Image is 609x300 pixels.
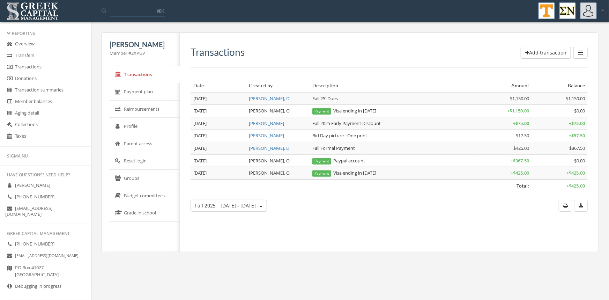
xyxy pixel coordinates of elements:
[249,145,289,151] a: [PERSON_NAME], D
[312,158,331,164] span: Payment
[221,202,256,209] span: [DATE] - [DATE]
[249,82,307,89] div: Created by
[569,120,585,126] span: + $75.00
[569,145,585,151] span: $367.50
[521,47,571,59] button: Add transaction
[156,7,164,14] span: ⌘K
[312,145,355,151] span: Fall Formal Payment
[15,182,50,188] span: [PERSON_NAME]
[110,83,180,101] a: Payment plan
[249,170,290,176] span: [PERSON_NAME], O
[191,154,246,167] td: [DATE]
[7,30,84,36] div: Reporting
[191,92,246,105] td: [DATE]
[191,142,246,155] td: [DATE]
[110,40,165,49] span: [PERSON_NAME]
[110,187,180,205] a: Budget committees
[191,117,246,130] td: [DATE]
[110,204,180,222] a: Grade in school
[514,145,529,151] span: $425.00
[191,200,267,212] button: Fall 2025[DATE] - [DATE]
[249,95,289,102] a: [PERSON_NAME], D
[191,180,532,192] td: Total:
[566,170,585,176] span: + $425.00
[191,47,245,58] h3: Transactions
[574,108,585,114] span: $0.00
[510,95,529,102] span: $1,150.00
[249,132,284,139] a: [PERSON_NAME]
[312,132,367,139] span: Bid Day picture - One print
[312,108,376,114] span: Visa ending in [DATE]
[312,170,331,177] span: Payment
[249,158,290,164] span: [PERSON_NAME], O
[312,120,381,126] span: Fall 2025 Early Payment Discount
[110,101,180,118] a: Reimbursements
[191,105,246,117] td: [DATE]
[574,158,585,164] span: $0.00
[312,82,474,89] div: Description
[15,264,59,278] span: PO Box 41027 [GEOGRAPHIC_DATA]
[15,253,79,258] small: [EMAIL_ADDRESS][DOMAIN_NAME]
[131,50,145,56] span: 2XPGV
[195,202,256,209] span: Fall 2025
[511,170,529,176] span: + $425.00
[312,108,331,115] span: Payment
[516,132,529,139] span: $17.50
[479,82,529,89] div: Amount
[566,183,585,189] span: + $425.00
[507,108,529,114] span: + $1,150.00
[312,95,338,102] span: Fall 25' Dues
[191,167,246,180] td: [DATE]
[110,50,172,57] div: Member #
[312,170,376,176] span: Visa ending in [DATE]
[110,66,180,83] a: Transactions
[191,130,246,142] td: [DATE]
[110,152,180,170] a: Reset login
[513,120,529,126] span: + $75.00
[312,158,365,164] span: Paypal account
[110,170,180,187] a: Groups
[569,132,585,139] span: + $57.50
[511,158,529,164] span: + $367.50
[193,82,243,89] div: Date
[110,135,180,153] a: Parent access
[535,82,585,89] div: Balance
[566,95,585,102] span: $1,150.00
[249,108,290,114] span: [PERSON_NAME], O
[249,120,284,126] a: [PERSON_NAME]
[110,118,180,135] a: Profile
